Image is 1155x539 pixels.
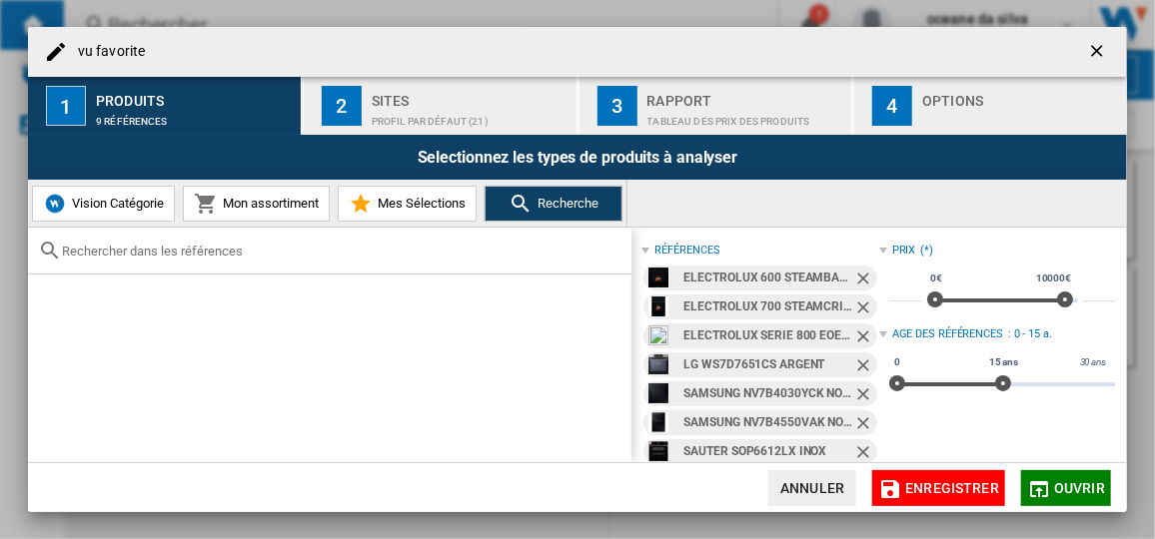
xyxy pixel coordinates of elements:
[32,186,175,222] button: Vision Catégorie
[648,325,668,345] img: empty.gif
[854,77,1127,135] button: 4 Options
[853,355,877,379] ng-md-icon: Retirer
[1079,32,1119,72] button: getI18NText('BUTTONS.CLOSE_DIALOG')
[654,243,719,259] div: références
[853,269,877,292] ng-md-icon: Retirer
[43,192,67,216] img: wiser-icon-blue.png
[183,186,330,222] button: Mon assortiment
[304,77,578,135] button: 2 Sites Profil par défaut (21)
[648,441,668,461] img: 7d41afbba42b37fd19ba170164faee35.jpg
[905,480,999,496] span: Enregistrer
[322,86,362,126] div: 2
[683,410,852,435] div: SAMSUNG NV7B4550VAK NOIR
[683,294,852,319] div: ELECTROLUX 700 STEAMCRISP EOC6P56H NOIR
[872,86,912,126] div: 4
[648,354,668,374] img: 8806084889133_h_f_l_0
[648,268,668,287] img: 7333394042404_h_f_l_0
[683,352,852,377] div: LG WS7D7651CS ARGENT
[372,106,569,127] div: Profil par défaut (21)
[683,381,852,406] div: SAMSUNG NV7B4030YCK NOIR
[647,106,844,127] div: Tableau des prix des produits
[986,354,1021,370] span: 15 ans
[1021,470,1111,506] button: Ouvrir
[597,86,637,126] div: 3
[68,42,145,62] h4: vu favorite
[872,470,1005,506] button: Enregistrer
[533,196,598,211] span: Recherche
[96,85,293,106] div: Produits
[853,413,877,437] ng-md-icon: Retirer
[485,186,622,222] button: Recherche
[1077,354,1109,370] span: 30 ans
[28,135,1127,180] div: Selectionnez les types de produits à analyser
[891,354,903,370] span: 0
[372,85,569,106] div: Sites
[338,186,477,222] button: Mes Sélections
[648,412,668,432] img: darty
[648,383,668,403] img: 8806094500042_h_f_l_0
[683,323,852,348] div: ELECTROLUX SERIE 800 EOE8P19WW INOX
[373,196,466,211] span: Mes Sélections
[1087,41,1111,65] ng-md-icon: getI18NText('BUTTONS.CLOSE_DIALOG')
[96,106,293,127] div: 9 références
[1054,480,1105,496] span: Ouvrir
[927,270,945,286] span: 0€
[853,442,877,466] ng-md-icon: Retirer
[647,85,844,106] div: Rapport
[648,296,668,316] img: darty
[28,77,303,135] button: 1 Produits 9 références
[1033,270,1074,286] span: 10000€
[922,85,1119,106] div: Options
[853,384,877,408] ng-md-icon: Retirer
[853,326,877,350] ng-md-icon: Retirer
[892,326,1003,342] div: Age des références
[768,470,856,506] button: Annuler
[67,196,164,211] span: Vision Catégorie
[46,86,86,126] div: 1
[853,297,877,321] ng-md-icon: Retirer
[218,196,319,211] span: Mon assortiment
[62,244,621,259] input: Rechercher dans les références
[1008,326,1116,342] div: : 0 - 15 a.
[892,243,916,259] div: Prix
[579,77,854,135] button: 3 Rapport Tableau des prix des produits
[683,266,852,290] div: ELECTROLUX 600 STEAMBAKE EOD6P67WH NOIR
[683,439,852,464] div: SAUTER SOP6612LX INOX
